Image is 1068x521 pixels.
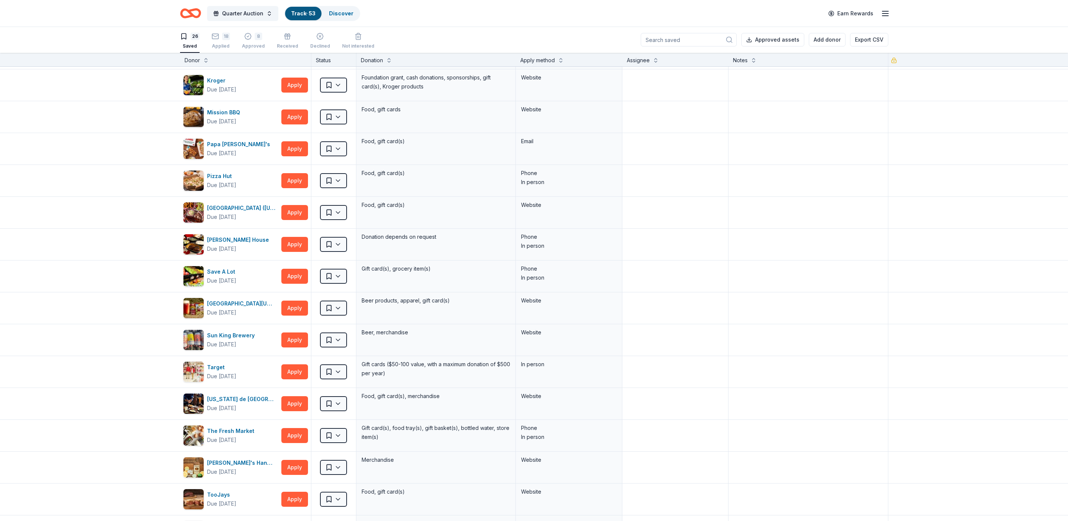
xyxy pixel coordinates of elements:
img: Image for Texas de Brazil [183,394,204,414]
button: Image for Texas de Brazil[US_STATE] de [GEOGRAPHIC_DATA]Due [DATE] [183,393,278,414]
img: Image for Sun King Brewery [183,330,204,350]
div: Gift cards ($50-100 value, with a maximum donation of $500 per year) [361,359,511,379]
div: The Fresh Market [207,427,257,436]
div: Website [521,487,617,496]
button: Image for TooJaysTooJaysDue [DATE] [183,489,278,510]
button: Image for Sierra Nevada[GEOGRAPHIC_DATA][US_STATE]Due [DATE] [183,298,278,319]
button: Apply [281,492,308,507]
div: Received [277,43,298,49]
img: Image for Ruth's Chris Steak House [183,234,204,255]
div: In person [521,433,617,442]
div: Website [521,105,617,114]
img: Image for Target [183,362,204,382]
div: Beer, merchandise [361,327,511,338]
button: Track· 53Discover [284,6,360,21]
button: Apply [281,173,308,188]
img: Image for Rib City (Florida) [183,202,204,223]
button: Apply [281,205,308,220]
div: Due [DATE] [207,181,236,190]
button: Image for Pizza HutPizza HutDue [DATE] [183,170,278,191]
div: Not interested [342,39,374,45]
div: Website [521,455,617,464]
div: TooJays [207,490,236,499]
button: Image for TargetTargetDue [DATE] [183,361,278,382]
button: 18Applied [212,30,230,53]
div: Kroger [207,76,236,85]
div: Gift card(s), food tray(s), gift basket(s), bottled water, store item(s) [361,423,511,442]
div: Donation [361,56,383,65]
button: Apply [281,78,308,93]
img: Image for Mission BBQ [183,107,204,127]
div: Foundation grant, cash donations, sponsorships, gift card(s), Kroger products [361,72,511,92]
button: Add donor [809,33,846,46]
div: Food, gift card(s) [361,168,511,178]
button: Apply [281,396,308,411]
button: Image for Ruth's Chris Steak House[PERSON_NAME] HouseDue [DATE] [183,234,278,255]
button: Declined [310,30,330,53]
div: Website [521,201,617,210]
div: Beer products, apparel, gift card(s) [361,295,511,306]
div: Email [521,137,617,146]
img: Image for Kroger [183,75,204,95]
input: Search saved [641,33,737,46]
div: Status [311,53,356,66]
button: Apply [281,428,308,443]
div: Due [DATE] [207,467,236,476]
div: [US_STATE] de [GEOGRAPHIC_DATA] [207,395,278,404]
button: Approved assets [741,33,804,46]
img: Image for Pizza Hut [183,171,204,191]
div: Due [DATE] [207,499,236,508]
div: Due [DATE] [207,308,236,317]
div: Website [521,296,617,305]
div: Due [DATE] [207,149,236,158]
img: Image for TooJays [183,489,204,509]
div: Website [521,328,617,337]
div: Assignee [627,56,650,65]
button: Apply [281,332,308,347]
div: Food, gift card(s) [361,200,511,210]
img: Image for Tito's Handmade Vodka [183,457,204,478]
div: In person [521,273,617,282]
button: 8Approved [242,30,265,53]
div: Due [DATE] [207,85,236,94]
div: Mission BBQ [207,108,243,117]
a: Track· 53 [291,10,315,16]
div: Due [DATE] [207,117,236,126]
button: Apply [281,237,308,252]
div: Food, gift card(s) [361,136,511,147]
div: Due [DATE] [207,213,236,222]
div: Target [207,363,236,372]
div: Due [DATE] [207,340,236,349]
div: Pizza Hut [207,172,236,181]
img: Image for Sierra Nevada [183,298,204,318]
button: Quarter Auction [207,6,278,21]
div: Website [521,73,617,82]
div: [GEOGRAPHIC_DATA] ([US_STATE]) [207,204,278,213]
div: Donor [185,56,200,65]
div: Due [DATE] [207,276,236,285]
div: In person [521,178,617,187]
button: Apply [281,141,308,156]
button: Received [277,30,298,53]
div: In person [521,360,617,369]
div: [PERSON_NAME] House [207,235,272,244]
div: Gift card(s), grocery item(s) [361,263,511,274]
span: Quarter Auction [222,9,263,18]
div: 26 [191,33,200,40]
div: Applied [212,39,230,45]
div: [PERSON_NAME]'s Handmade Vodka [207,458,278,467]
div: Food, gift cards [361,104,511,115]
div: Sun King Brewery [207,331,258,340]
button: Apply [281,269,308,284]
button: 26Saved [180,30,200,53]
button: Image for Tito's Handmade Vodka[PERSON_NAME]'s Handmade VodkaDue [DATE] [183,457,278,478]
div: Phone [521,232,617,241]
div: [GEOGRAPHIC_DATA][US_STATE] [207,299,278,308]
div: Due [DATE] [207,244,236,253]
img: Image for The Fresh Market [183,425,204,446]
button: Apply [281,301,308,316]
div: In person [521,241,617,250]
a: Home [180,4,201,22]
button: Not interested [342,30,374,53]
div: Saved [180,43,200,49]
